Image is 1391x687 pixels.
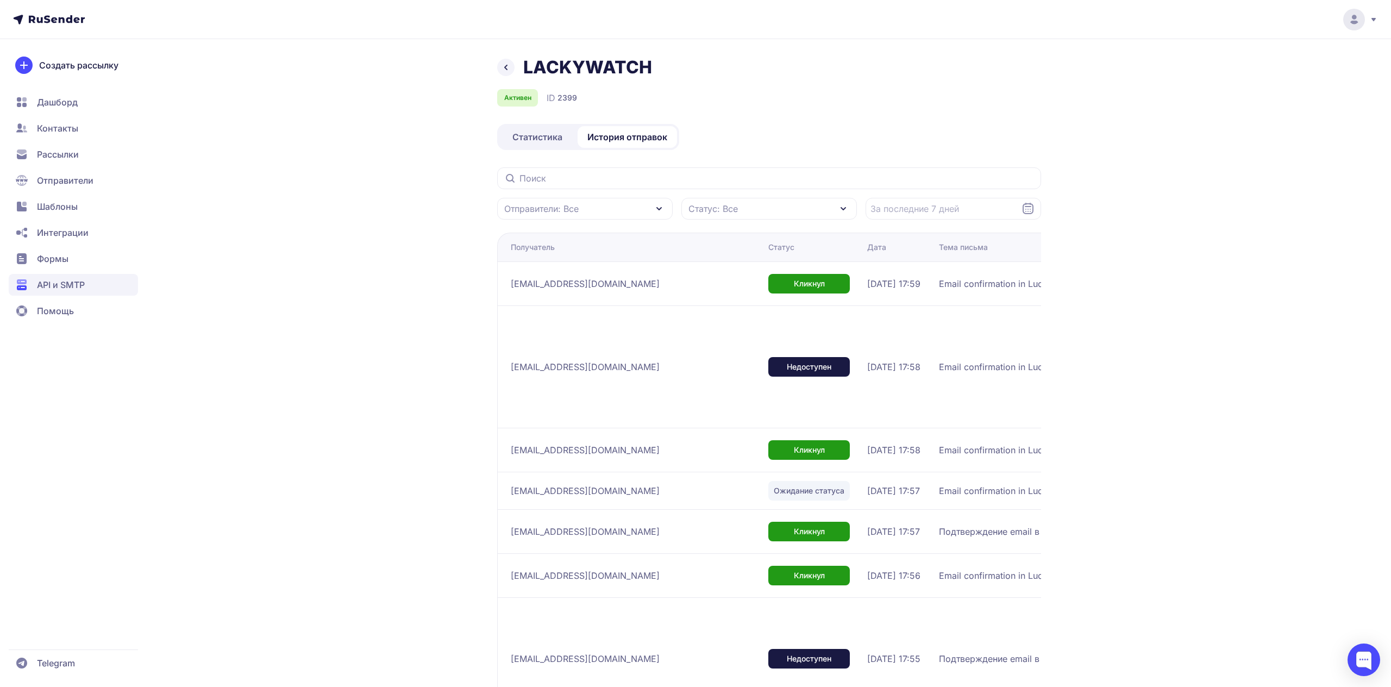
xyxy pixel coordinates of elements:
[511,525,660,538] span: [EMAIL_ADDRESS][DOMAIN_NAME]
[939,360,1077,373] span: Email confirmation in Luckywatch
[512,130,562,143] span: Статистика
[939,484,1077,497] span: Email confirmation in Luckywatch
[866,198,1041,220] input: Datepicker input
[511,242,555,253] div: Получатель
[939,242,988,253] div: Тема письма
[9,652,138,674] a: Telegram
[37,278,85,291] span: API и SMTP
[504,202,579,215] span: Отправители: Все
[37,657,75,670] span: Telegram
[578,126,677,148] a: История отправок
[37,122,78,135] span: Контакты
[768,242,794,253] div: Статус
[39,59,118,72] span: Создать рассылку
[523,57,652,78] h1: LACKYWATCH
[867,277,920,290] span: [DATE] 17:59
[774,485,844,496] span: Ожидание статуса
[867,444,920,457] span: [DATE] 17:58
[37,174,93,187] span: Отправители
[939,569,1077,582] span: Email confirmation in Luckywatch
[547,91,577,104] div: ID
[794,278,825,289] span: Кликнул
[511,484,660,497] span: [EMAIL_ADDRESS][DOMAIN_NAME]
[787,653,831,664] span: Недоступен
[497,167,1041,189] input: Поиск
[37,96,78,109] span: Дашборд
[867,484,920,497] span: [DATE] 17:57
[37,226,89,239] span: Интеграции
[867,569,920,582] span: [DATE] 17:56
[37,252,68,265] span: Формы
[587,130,667,143] span: История отправок
[511,360,660,373] span: [EMAIL_ADDRESS][DOMAIN_NAME]
[499,126,575,148] a: Статистика
[787,361,831,372] span: Недоступен
[504,93,531,102] span: Активен
[867,242,886,253] div: Дата
[939,652,1091,665] span: Подтверждение email в Luckywatch
[511,569,660,582] span: [EMAIL_ADDRESS][DOMAIN_NAME]
[794,445,825,455] span: Кликнул
[37,304,74,317] span: Помощь
[794,526,825,537] span: Кликнул
[867,652,920,665] span: [DATE] 17:55
[939,277,1077,290] span: Email confirmation in Luckywatch
[688,202,738,215] span: Статус: Все
[511,652,660,665] span: [EMAIL_ADDRESS][DOMAIN_NAME]
[939,525,1091,538] span: Подтверждение email в Luckywatch
[37,200,78,213] span: Шаблоны
[557,92,577,103] span: 2399
[867,360,920,373] span: [DATE] 17:58
[511,444,660,457] span: [EMAIL_ADDRESS][DOMAIN_NAME]
[867,525,920,538] span: [DATE] 17:57
[511,277,660,290] span: [EMAIL_ADDRESS][DOMAIN_NAME]
[37,148,79,161] span: Рассылки
[794,570,825,581] span: Кликнул
[939,444,1077,457] span: Email confirmation in Luckywatch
